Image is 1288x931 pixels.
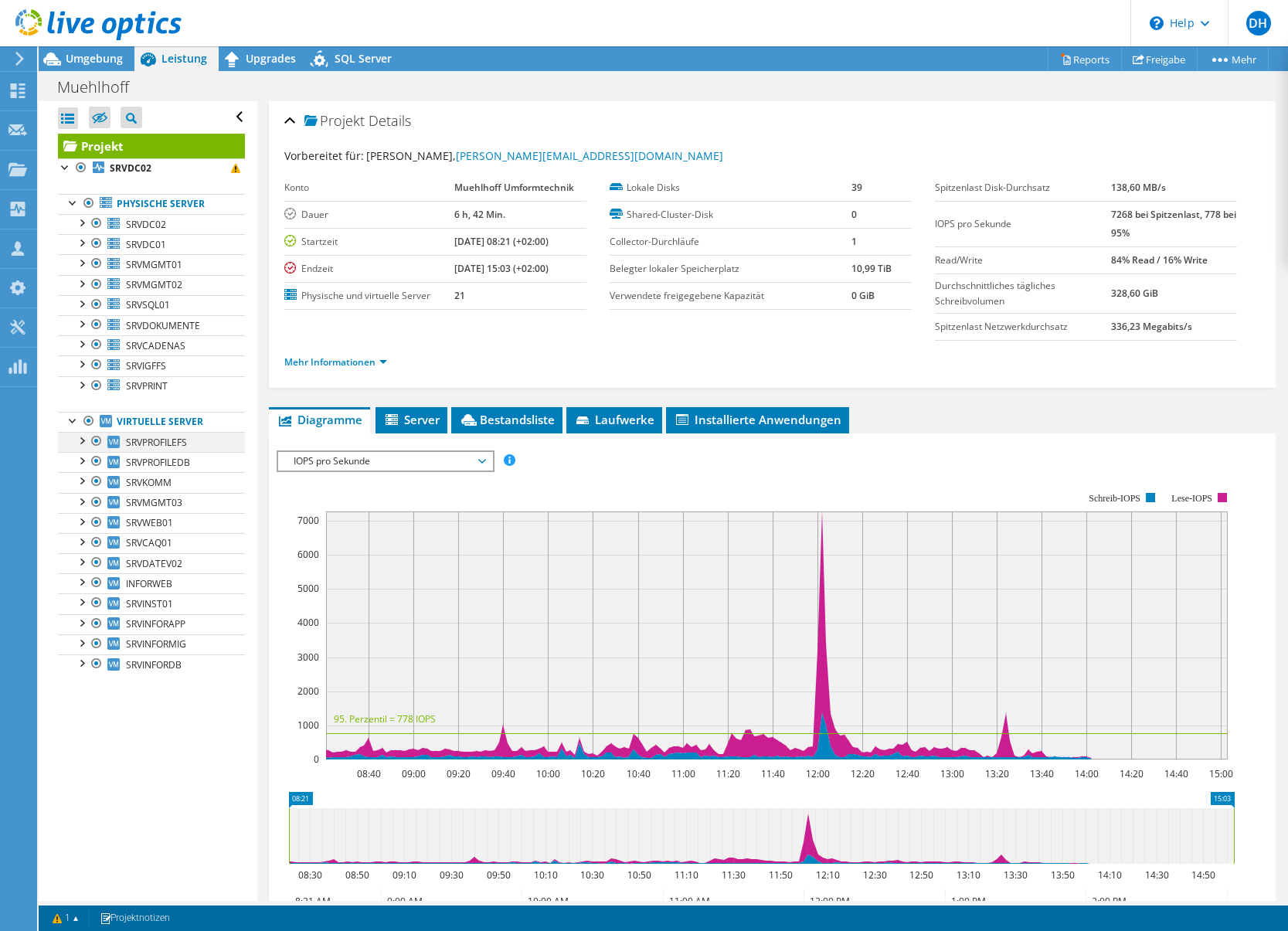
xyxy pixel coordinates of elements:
span: SRVINFORMIG [126,637,186,651]
span: Server [383,412,440,427]
label: Konto [284,180,454,195]
text: 14:50 [1191,868,1215,882]
label: Lokale Disks [610,180,851,195]
text: 95. Perzentil = 778 IOPS [334,712,436,725]
a: SRVCADENAS [58,335,245,355]
text: 10:00 [535,767,559,780]
b: 0 GiB [851,289,875,302]
b: 138,60 MB/s [1111,181,1166,194]
a: SRVPROFILEDB [58,452,245,472]
b: [DATE] 15:03 (+02:00) [454,262,549,275]
a: SRVINST01 [58,593,245,613]
b: 328,60 GiB [1111,287,1158,300]
text: 3000 [297,651,319,664]
text: 10:40 [626,767,650,780]
a: Reports [1048,47,1122,71]
label: Durchschnittliches tägliches Schreibvolumen [935,278,1111,309]
text: 12:00 [805,767,829,780]
text: 2000 [297,685,319,698]
span: Installierte Anwendungen [674,412,841,427]
text: 14:20 [1119,767,1143,780]
text: Schreib-IOPS [1089,493,1140,504]
b: 84% Read / 16% Write [1111,253,1208,267]
label: Endzeit [284,261,454,277]
text: 12:40 [895,767,919,780]
label: Verwendete freigegebene Kapazität [610,288,851,304]
b: 7268 bei Spitzenlast, 778 bei 95% [1111,208,1236,240]
span: SRVDOKUMENTE [126,319,200,332]
label: Belegter lokaler Speicherplatz [610,261,851,277]
b: 21 [454,289,465,302]
span: SRVPRINT [126,379,168,392]
text: 15:00 [1208,767,1232,780]
a: 1 [42,909,90,928]
a: INFORWEB [58,573,245,593]
a: SRVIGFFS [58,355,245,375]
text: 12:20 [850,767,874,780]
text: 11:00 [671,767,695,780]
span: [PERSON_NAME], [366,148,723,163]
b: Muehlhoff Umformtechnik [454,181,574,194]
span: Projekt [304,114,365,129]
span: SRVPROFILEDB [126,456,190,469]
text: 0 [314,753,319,766]
a: [PERSON_NAME][EMAIL_ADDRESS][DOMAIN_NAME] [456,148,723,163]
span: SRVMGMT02 [126,278,182,291]
a: SRVDC02 [58,158,245,178]
text: 09:10 [392,868,416,882]
span: SRVDC02 [126,218,166,231]
b: 336,23 Megabits/s [1111,320,1192,333]
a: SRVSQL01 [58,295,245,315]
span: SRVCADENAS [126,339,185,352]
span: SRVIGFFS [126,359,166,372]
a: SRVCAQ01 [58,533,245,553]
span: SRVCAQ01 [126,536,172,549]
label: Collector-Durchläufe [610,234,851,250]
text: 10:10 [533,868,557,882]
span: Upgrades [246,51,296,66]
a: SRVINFORMIG [58,634,245,654]
label: Shared-Cluster-Disk [610,207,851,223]
a: SRVINFORAPP [58,614,245,634]
text: 08:30 [297,868,321,882]
label: Physische und virtuelle Server [284,288,454,304]
a: SRVMGMT01 [58,254,245,274]
text: 10:50 [627,868,651,882]
label: Spitzenlast Disk-Durchsatz [935,180,1111,195]
b: 0 [851,208,857,221]
span: SRVWEB01 [126,516,173,529]
text: 13:40 [1029,767,1053,780]
text: 12:50 [909,868,933,882]
a: SRVDC02 [58,214,245,234]
text: 14:30 [1144,868,1168,882]
a: SRVWEB01 [58,513,245,533]
span: SRVPROFILEFS [126,436,187,449]
text: 13:30 [1003,868,1027,882]
label: Dauer [284,207,454,223]
text: 11:40 [760,767,784,780]
span: Bestandsliste [459,412,555,427]
h1: Muehlhoff [50,79,153,96]
a: Projektnotizen [89,909,181,928]
a: Mehr [1197,47,1269,71]
text: 13:50 [1050,868,1074,882]
a: Projekt [58,134,245,158]
a: SRVKOMM [58,472,245,492]
label: Vorbereitet für: [284,148,364,163]
span: SRVINFORAPP [126,617,185,630]
text: 4000 [297,616,319,629]
text: 11:10 [674,868,698,882]
span: SRVINFORDB [126,658,182,671]
span: SRVDATEV02 [126,557,182,570]
text: 5000 [297,582,319,595]
text: 12:30 [862,868,886,882]
text: 09:20 [446,767,470,780]
text: 7000 [297,514,319,527]
span: DH [1246,11,1271,36]
b: 10,99 TiB [851,262,892,275]
a: SRVMGMT03 [58,493,245,513]
span: SRVMGMT03 [126,496,182,509]
text: 14:10 [1097,868,1121,882]
a: SRVMGMT02 [58,275,245,295]
span: SRVSQL01 [126,298,170,311]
